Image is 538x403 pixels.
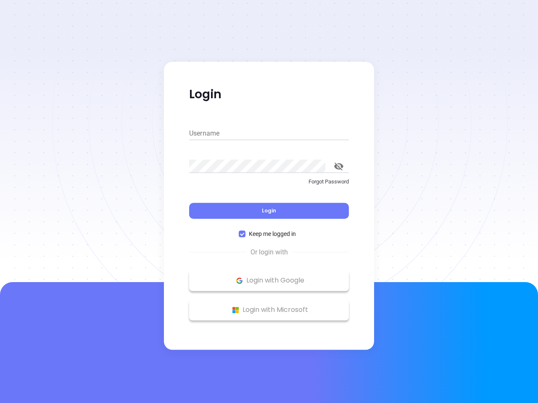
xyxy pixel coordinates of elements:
button: toggle password visibility [329,156,349,176]
p: Forgot Password [189,178,349,186]
span: Or login with [246,247,292,257]
button: Login [189,203,349,219]
button: Google Logo Login with Google [189,270,349,291]
p: Login [189,87,349,102]
p: Login with Google [193,274,345,287]
button: Microsoft Logo Login with Microsoft [189,299,349,320]
img: Microsoft Logo [230,305,241,315]
a: Forgot Password [189,178,349,193]
span: Keep me logged in [245,229,299,238]
img: Google Logo [234,275,245,286]
p: Login with Microsoft [193,304,345,316]
span: Login [262,207,276,214]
